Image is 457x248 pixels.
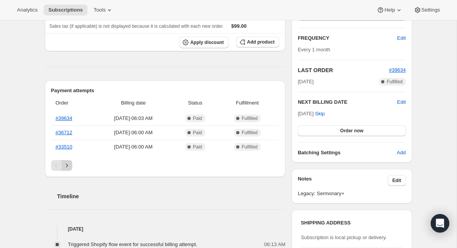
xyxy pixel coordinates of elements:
[298,111,325,116] span: [DATE] ·
[96,143,170,151] span: [DATE] · 06:00 AM
[298,78,314,86] span: [DATE]
[298,190,406,197] span: Legacy: Sermonary+
[193,144,202,150] span: Paid
[96,115,170,122] span: [DATE] · 06:03 AM
[57,192,286,200] h2: Timeline
[389,67,406,73] a: #39634
[298,149,397,157] h6: Batching Settings
[315,110,325,118] span: Skip
[392,147,410,159] button: Add
[421,7,440,13] span: Settings
[56,115,72,121] a: #39634
[298,125,406,136] button: Order now
[397,149,406,157] span: Add
[301,235,387,240] span: Subscription is local pickup or delivery.
[236,37,279,47] button: Add product
[231,23,247,29] span: $99.00
[190,39,224,46] span: Apply discount
[298,66,389,74] h2: LAST ORDER
[389,66,406,74] button: #39634
[247,39,275,45] span: Add product
[298,175,388,186] h3: Notes
[56,130,72,135] a: #36712
[193,115,202,121] span: Paid
[17,7,38,13] span: Analytics
[49,24,224,29] span: Sales tax (if applicable) is not displayed because it is calculated with each new order.
[179,37,228,48] button: Apply discount
[384,7,395,13] span: Help
[220,99,275,107] span: Fulfillment
[242,144,257,150] span: Fulfilled
[409,5,445,15] button: Settings
[96,129,170,137] span: [DATE] · 06:00 AM
[301,219,402,227] h3: SHIPPING ADDRESS
[94,7,106,13] span: Tools
[89,5,118,15] button: Tools
[310,108,329,120] button: Skip
[392,177,401,184] span: Edit
[392,32,410,44] button: Edit
[242,115,257,121] span: Fulfilled
[193,130,202,136] span: Paid
[45,225,286,233] h4: [DATE]
[431,214,449,233] div: Open Intercom Messenger
[397,98,406,106] button: Edit
[44,5,87,15] button: Subscriptions
[56,144,72,150] a: #33510
[372,5,407,15] button: Help
[397,34,406,42] span: Edit
[340,128,363,134] span: Order now
[48,7,83,13] span: Subscriptions
[298,34,397,42] h2: FREQUENCY
[96,99,170,107] span: Billing date
[388,175,406,186] button: Edit
[12,5,42,15] button: Analytics
[298,47,330,52] span: Every 1 month
[387,79,402,85] span: Fulfilled
[51,94,94,111] th: Order
[175,99,215,107] span: Status
[61,160,72,171] button: Next
[51,87,280,94] h2: Payment attempts
[51,160,280,171] nav: Pagination
[298,98,397,106] h2: NEXT BILLING DATE
[68,241,198,247] span: Triggered Shopify flow event for successful billing attempt.
[242,130,257,136] span: Fulfilled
